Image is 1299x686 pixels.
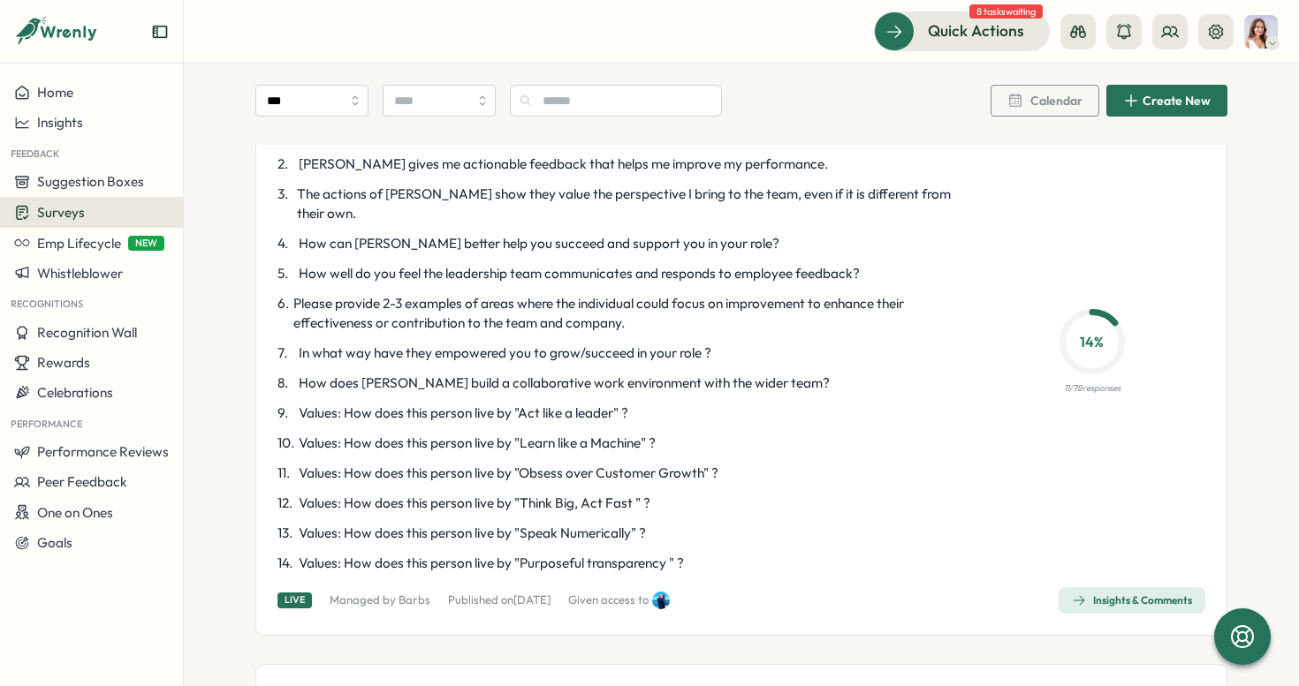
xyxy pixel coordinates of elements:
button: Expand sidebar [151,23,169,41]
span: Values: How does this person live by "Speak Numerically" ? [299,524,646,543]
span: Values: How does this person live by "Learn like a Machine" ? [299,433,656,453]
span: In what way have they empowered you to grow/succeed in your role ? [299,343,711,363]
span: Please provide 2-3 examples of areas where the individual could focus on improvement to enhance t... [293,294,957,333]
p: Given access to [568,592,649,608]
div: Insights & Comments [1072,593,1192,607]
span: Values: How does this person live by "Purposeful transparency " ? [299,554,684,573]
span: 13 . [277,524,295,543]
p: Published on [448,592,551,608]
button: Quick Actions [874,11,1050,50]
span: One on Ones [37,504,113,521]
button: Calendar [991,85,1099,117]
span: 4 . [277,234,295,253]
span: 7 . [277,343,295,363]
span: Values: How does this person live by "Think Big, Act Fast " ? [299,494,650,513]
span: Suggestion Boxes [37,173,144,190]
span: Goals [37,534,72,551]
span: Peer Feedback [37,473,127,490]
span: 2 . [277,155,295,174]
p: Managed by [330,592,430,608]
span: Create New [1143,94,1211,107]
span: Quick Actions [928,19,1024,42]
span: Values: How does this person live by "Act like a leader" ? [299,403,628,423]
span: Recognition Wall [37,324,137,341]
span: Celebrations [37,384,113,401]
span: Rewards [37,354,90,371]
span: Home [37,84,73,101]
span: Surveys [37,204,85,221]
span: How well do you feel the leadership team communicates and responds to employee feedback? [299,264,860,283]
span: Emp Lifecycle [37,235,121,252]
span: The actions of [PERSON_NAME] show they value the perspective I bring to the team, even if it is d... [297,185,957,223]
div: Live [277,592,312,607]
span: Performance Reviews [37,443,169,460]
span: 14 . [277,554,295,573]
span: Insights [37,114,83,131]
span: 8 tasks waiting [969,4,1043,19]
span: How does [PERSON_NAME] build a collaborative work environment with the wider team? [299,373,830,393]
span: Calendar [1030,94,1082,107]
img: Henry Innis [652,592,670,609]
span: Whistleblower [37,265,123,282]
img: Barbs [1244,15,1278,49]
span: 3 . [277,185,293,223]
span: [PERSON_NAME] gives me actionable feedback that helps me improve my performance. [299,155,828,174]
span: NEW [128,236,164,251]
span: [DATE] [513,592,551,607]
span: 8 . [277,373,295,393]
p: 11 / 78 responses [1064,381,1120,396]
span: Values: How does this person live by "Obsess over Customer Growth" ? [299,464,718,483]
button: Insights & Comments [1059,587,1205,614]
p: 14 % [1065,331,1120,353]
span: 9 . [277,403,295,423]
span: 11 . [277,464,295,483]
a: Barbs [399,592,430,607]
span: 10 . [277,433,295,453]
span: How can [PERSON_NAME] better help you succeed and support you in your role? [299,234,779,253]
span: 6 . [277,294,290,333]
button: Create New [1106,85,1227,117]
span: 12 . [277,494,295,513]
span: 5 . [277,264,295,283]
